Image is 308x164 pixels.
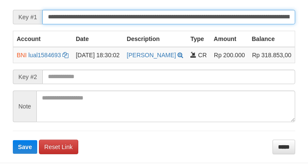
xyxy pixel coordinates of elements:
a: [PERSON_NAME] [127,52,176,59]
span: CR [198,52,207,59]
th: Date [72,31,123,47]
a: lual1584693 [28,52,61,59]
th: Account [13,31,73,47]
th: Type [187,31,210,47]
span: Key #1 [13,10,42,24]
span: Reset Link [44,143,73,150]
span: Save [18,143,32,150]
td: [DATE] 18:30:02 [72,47,123,63]
td: Rp 318.853,00 [248,47,295,63]
button: Save [13,140,37,154]
th: Balance [248,31,295,47]
span: Note [13,91,36,122]
th: Description [123,31,187,47]
td: Rp 200.000 [210,47,249,63]
span: BNI [17,52,27,59]
span: Key #2 [13,70,42,84]
th: Amount [210,31,249,47]
a: Copy lual1584693 to clipboard [62,52,68,59]
a: Reset Link [39,140,78,154]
